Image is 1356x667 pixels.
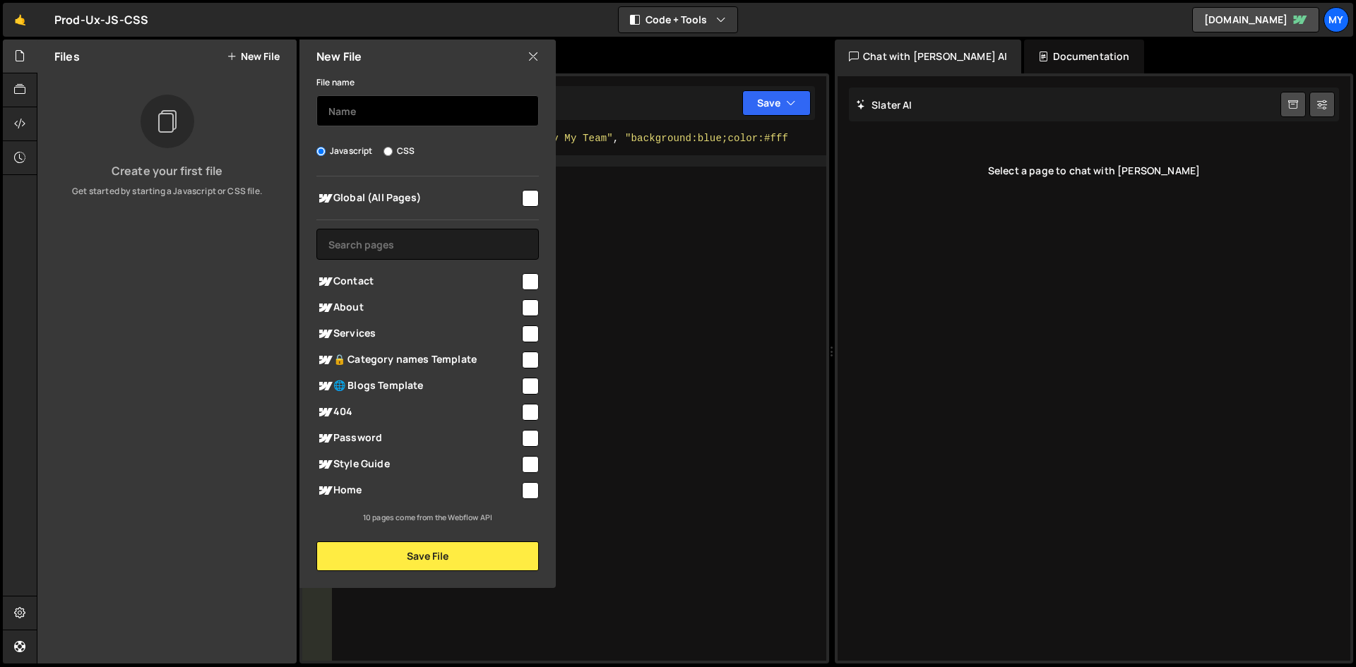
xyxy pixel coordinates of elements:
a: 🤙 [3,3,37,37]
input: Javascript [316,147,326,156]
h2: Slater AI [856,98,912,112]
input: Name [316,95,539,126]
a: [DOMAIN_NAME] [1192,7,1319,32]
label: File name [316,76,355,90]
div: Documentation [1024,40,1143,73]
span: Home [316,482,520,499]
span: 🌐 Blogs Template [316,378,520,395]
span: Global (All Pages) [316,190,520,207]
input: Search pages [316,229,539,260]
button: New File [227,51,280,62]
label: Javascript [316,144,373,158]
span: 404 [316,404,520,421]
span: Style Guide [316,456,520,473]
label: CSS [383,144,415,158]
button: Code + Tools [619,7,737,32]
span: Contact [316,273,520,290]
input: CSS [383,147,393,156]
span: 🔒 Category names Template [316,351,520,368]
h2: Files [54,49,80,64]
a: My [1324,7,1349,32]
small: 10 pages come from the Webflow API [363,512,492,522]
span: Services [316,325,520,342]
span: About [316,299,520,316]
p: Get started by starting a Javascript or CSS file. [49,185,285,198]
span: Password [316,430,520,447]
div: Prod-Ux-JS-CSS [54,11,148,28]
div: Chat with [PERSON_NAME] AI [835,40,1021,73]
button: Save File [316,541,539,571]
button: Save [742,90,811,116]
div: Select a page to chat with [PERSON_NAME] [849,143,1339,199]
h3: Create your first file [49,165,285,176]
h2: New File [316,49,362,64]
